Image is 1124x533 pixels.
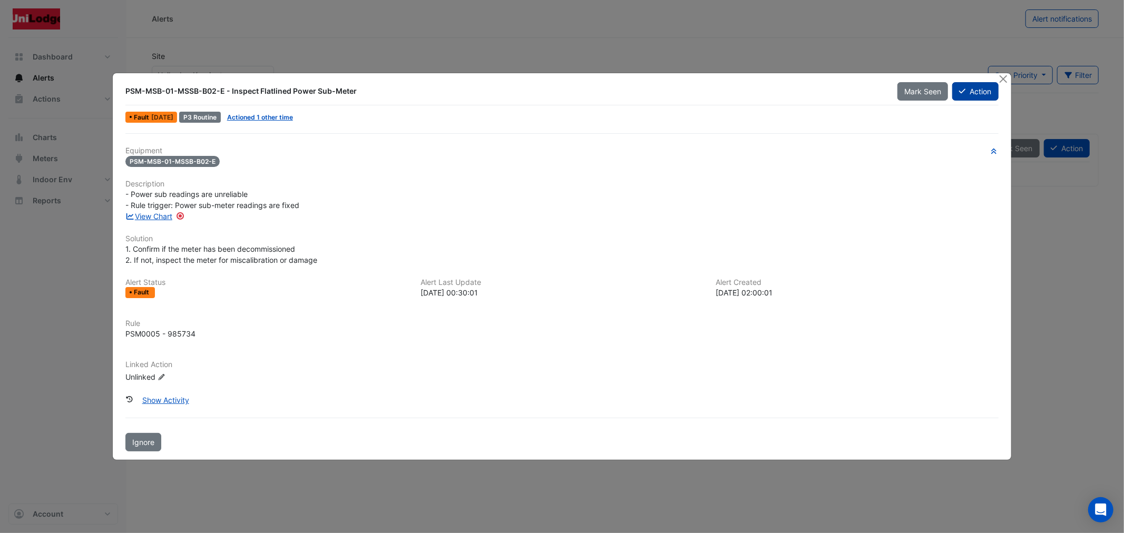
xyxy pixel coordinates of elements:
h6: Description [125,180,998,189]
div: PSM-MSB-01-MSSB-B02-E - Inspect Flatlined Power Sub-Meter [125,86,885,96]
h6: Alert Status [125,278,408,287]
span: Ignore [132,438,154,447]
h6: Alert Last Update [421,278,703,287]
h6: Solution [125,234,998,243]
a: View Chart [125,212,172,221]
span: Mark Seen [904,87,941,96]
h6: Linked Action [125,360,998,369]
button: Mark Seen [897,82,948,101]
button: Close [998,73,1009,84]
a: Actioned 1 other time [227,113,293,121]
span: Fault [134,289,151,295]
div: [DATE] 00:30:01 [421,287,703,298]
button: Ignore [125,433,161,451]
div: [DATE] 02:00:01 [716,287,999,298]
h6: Alert Created [716,278,999,287]
span: Tue 09-Sep-2025 00:30 AEST [151,113,173,121]
h6: Rule [125,319,998,328]
fa-icon: Edit Linked Action [158,373,165,381]
span: 1. Confirm if the meter has been decommissioned 2. If not, inspect the meter for miscalibration o... [125,244,317,264]
button: Action [952,82,998,101]
div: Unlinked [125,371,252,382]
h6: Equipment [125,146,998,155]
div: PSM0005 - 985734 [125,328,196,339]
span: Fault [134,114,151,121]
span: PSM-MSB-01-MSSB-B02-E [125,156,220,167]
button: Show Activity [135,391,196,409]
span: - Power sub readings are unreliable - Rule trigger: Power sub-meter readings are fixed [125,190,299,210]
div: Open Intercom Messenger [1088,497,1113,522]
div: P3 Routine [179,112,221,123]
div: Tooltip anchor [175,211,185,221]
